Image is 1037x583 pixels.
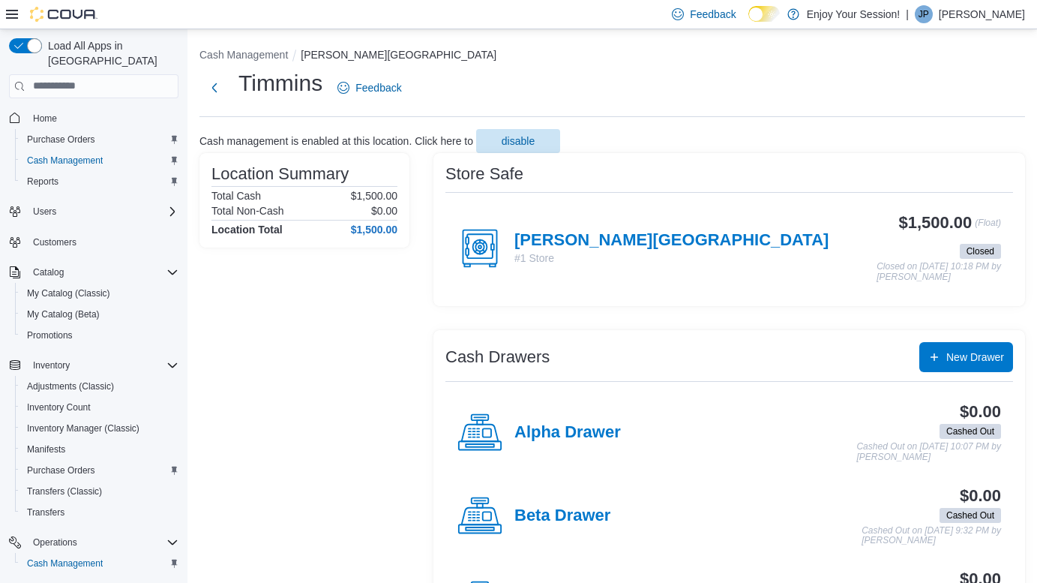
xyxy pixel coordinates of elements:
[27,533,83,551] button: Operations
[807,5,901,23] p: Enjoy Your Session!
[3,262,184,283] button: Catalog
[915,5,933,23] div: Jesse Prior
[21,326,178,344] span: Promotions
[351,224,397,236] h4: $1,500.00
[33,206,56,218] span: Users
[33,536,77,548] span: Operations
[21,152,109,170] a: Cash Management
[946,425,994,438] span: Cashed Out
[27,485,102,497] span: Transfers (Classic)
[3,107,184,129] button: Home
[33,113,57,125] span: Home
[15,171,184,192] button: Reports
[27,329,73,341] span: Promotions
[15,439,184,460] button: Manifests
[27,176,58,188] span: Reports
[27,134,95,146] span: Purchase Orders
[21,482,178,500] span: Transfers (Classic)
[21,305,178,323] span: My Catalog (Beta)
[15,397,184,418] button: Inventory Count
[21,398,97,416] a: Inventory Count
[27,110,63,128] a: Home
[21,419,178,437] span: Inventory Manager (Classic)
[514,506,610,526] h4: Beta Drawer
[27,557,103,569] span: Cash Management
[3,231,184,253] button: Customers
[946,509,994,522] span: Cashed Out
[960,244,1001,259] span: Closed
[27,263,70,281] button: Catalog
[21,440,178,458] span: Manifests
[199,73,229,103] button: Next
[42,38,178,68] span: Load All Apps in [GEOGRAPHIC_DATA]
[27,506,64,518] span: Transfers
[862,526,1001,546] p: Cashed Out on [DATE] 9:32 PM by [PERSON_NAME]
[21,461,101,479] a: Purchase Orders
[748,6,780,22] input: Dark Mode
[30,7,97,22] img: Cova
[15,553,184,574] button: Cash Management
[445,165,523,183] h3: Store Safe
[331,73,407,103] a: Feedback
[15,502,184,523] button: Transfers
[21,398,178,416] span: Inventory Count
[27,263,178,281] span: Catalog
[21,554,178,572] span: Cash Management
[3,532,184,553] button: Operations
[33,266,64,278] span: Catalog
[211,190,261,202] h6: Total Cash
[21,305,106,323] a: My Catalog (Beta)
[199,49,288,61] button: Cash Management
[960,403,1001,421] h3: $0.00
[27,155,103,167] span: Cash Management
[15,283,184,304] button: My Catalog (Classic)
[33,236,76,248] span: Customers
[15,460,184,481] button: Purchase Orders
[690,7,736,22] span: Feedback
[21,377,178,395] span: Adjustments (Classic)
[355,80,401,95] span: Feedback
[975,214,1001,241] p: (Float)
[15,481,184,502] button: Transfers (Classic)
[21,131,101,149] a: Purchase Orders
[476,129,560,153] button: disable
[919,5,929,23] span: JP
[238,68,322,98] h1: Timmins
[27,533,178,551] span: Operations
[27,203,178,221] span: Users
[15,304,184,325] button: My Catalog (Beta)
[3,201,184,222] button: Users
[199,135,473,147] p: Cash management is enabled at this location. Click here to
[21,284,116,302] a: My Catalog (Classic)
[3,355,184,376] button: Inventory
[27,422,139,434] span: Inventory Manager (Classic)
[21,173,64,191] a: Reports
[27,109,178,128] span: Home
[21,440,71,458] a: Manifests
[856,442,1001,462] p: Cashed Out on [DATE] 10:07 PM by [PERSON_NAME]
[27,233,178,251] span: Customers
[27,464,95,476] span: Purchase Orders
[899,214,973,232] h3: $1,500.00
[27,356,178,374] span: Inventory
[502,134,535,149] span: disable
[27,380,114,392] span: Adjustments (Classic)
[15,376,184,397] button: Adjustments (Classic)
[514,251,829,266] p: #1 Store
[946,350,1004,365] span: New Drawer
[15,129,184,150] button: Purchase Orders
[514,231,829,251] h4: [PERSON_NAME][GEOGRAPHIC_DATA]
[15,418,184,439] button: Inventory Manager (Classic)
[27,308,100,320] span: My Catalog (Beta)
[27,233,82,251] a: Customers
[445,348,550,366] h3: Cash Drawers
[21,503,178,521] span: Transfers
[371,205,397,217] p: $0.00
[21,284,178,302] span: My Catalog (Classic)
[27,203,62,221] button: Users
[211,205,284,217] h6: Total Non-Cash
[33,359,70,371] span: Inventory
[21,326,79,344] a: Promotions
[21,503,70,521] a: Transfers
